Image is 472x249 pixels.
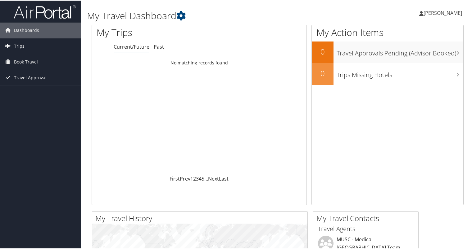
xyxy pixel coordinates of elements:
[204,175,208,181] span: …
[199,175,202,181] a: 4
[208,175,219,181] a: Next
[337,45,463,57] h3: Travel Approvals Pending (Advisor Booked)
[318,224,414,233] h3: Travel Agents
[312,41,463,63] a: 0Travel Approvals Pending (Advisor Booked)
[190,175,193,181] a: 1
[202,175,204,181] a: 5
[424,9,462,16] span: [PERSON_NAME]
[312,46,334,56] h2: 0
[312,68,334,78] h2: 0
[92,57,306,68] td: No matching records found
[316,212,418,223] h2: My Travel Contacts
[14,54,38,69] span: Book Travel
[14,4,76,19] img: airportal-logo.png
[14,38,25,53] span: Trips
[419,3,468,22] a: [PERSON_NAME]
[219,175,229,181] a: Last
[180,175,190,181] a: Prev
[154,43,164,50] a: Past
[170,175,180,181] a: First
[312,63,463,84] a: 0Trips Missing Hotels
[196,175,199,181] a: 3
[312,25,463,38] h1: My Action Items
[97,25,212,38] h1: My Trips
[114,43,149,50] a: Current/Future
[95,212,307,223] h2: My Travel History
[337,67,463,79] h3: Trips Missing Hotels
[87,9,341,22] h1: My Travel Dashboard
[193,175,196,181] a: 2
[14,22,39,37] span: Dashboards
[14,69,47,85] span: Travel Approval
